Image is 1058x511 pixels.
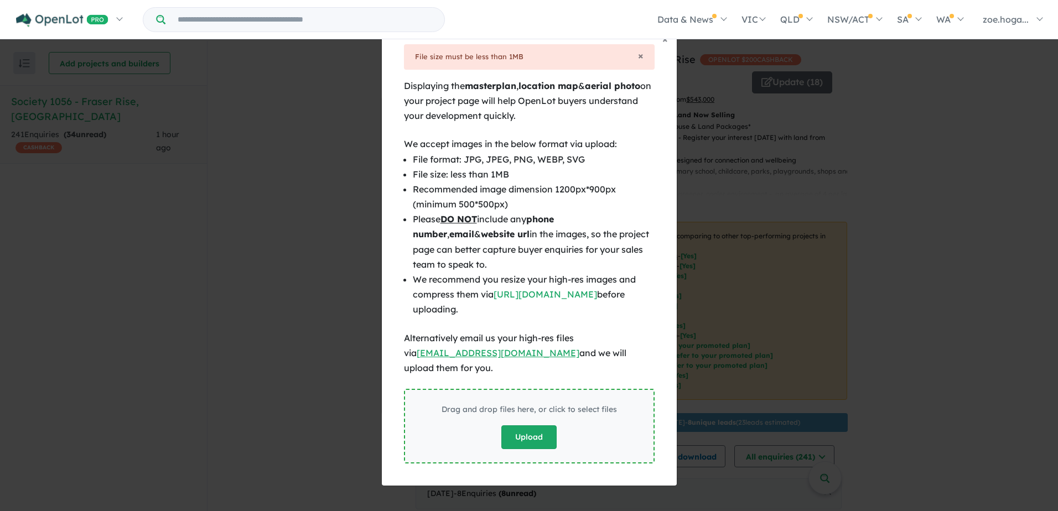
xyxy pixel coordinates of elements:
[404,79,655,124] div: Displaying the , & on your project page will help OpenLot buyers understand your development quic...
[465,80,516,91] b: masterplan
[983,14,1029,25] span: zoe.hoga...
[413,152,655,167] li: File format: JPG, JPEG, PNG, WEBP, SVG
[413,167,655,182] li: File size: less than 1MB
[415,51,644,63] div: File size must be less than 1MB
[501,425,557,449] button: Upload
[404,137,655,152] div: We accept images in the below format via upload:
[440,213,477,225] u: DO NOT
[404,331,655,376] div: Alternatively email us your high-res files via and we will upload them for you.
[16,13,108,27] img: Openlot PRO Logo White
[413,212,655,272] li: Please include any , & in the images, so the project page can better capture buyer enquiries for ...
[518,80,578,91] b: location map
[413,182,655,212] li: Recommended image dimension 1200px*900px (minimum 500*500px)
[442,403,617,416] div: Drag and drop files here, or click to select files
[413,272,655,317] li: We recommend you resize your high-res images and compress them via before uploading.
[638,51,644,61] button: Close
[481,228,530,239] b: website url
[168,8,442,32] input: Try estate name, suburb, builder or developer
[585,80,640,91] b: aerial photo
[494,289,597,300] a: [URL][DOMAIN_NAME]
[638,49,644,62] span: ×
[449,228,474,239] b: email
[417,347,579,358] a: [EMAIL_ADDRESS][DOMAIN_NAME]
